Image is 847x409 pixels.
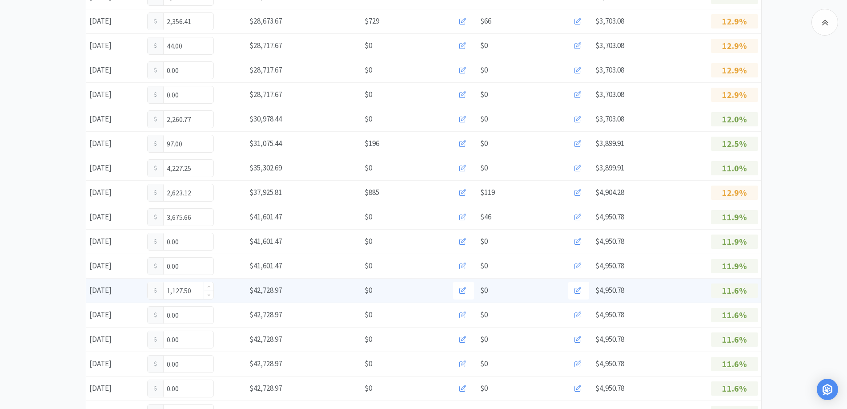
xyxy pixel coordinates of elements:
span: $0 [365,64,372,76]
span: $41,601.47 [249,212,282,222]
span: $28,717.67 [249,65,282,75]
p: 12.9% [711,88,758,102]
span: $28,673.67 [249,16,282,26]
span: $3,703.08 [595,40,624,50]
div: [DATE] [86,232,144,251]
span: $0 [480,89,488,101]
span: $0 [480,284,488,296]
span: $41,601.47 [249,236,282,246]
span: $885 [365,186,379,198]
span: $0 [480,138,488,150]
span: $42,728.97 [249,334,282,344]
span: $0 [365,89,372,101]
span: $42,728.97 [249,383,282,393]
span: $3,703.08 [595,114,624,124]
p: 11.6% [711,357,758,371]
p: 11.6% [711,332,758,347]
span: $42,728.97 [249,359,282,369]
span: $28,717.67 [249,40,282,50]
div: [DATE] [86,85,144,104]
span: $196 [365,138,379,150]
span: $0 [365,113,372,125]
span: $4,950.78 [595,383,624,393]
span: Decrease Value [204,291,213,299]
div: [DATE] [86,355,144,373]
span: $0 [365,260,372,272]
span: $0 [365,40,372,52]
span: $42,728.97 [249,285,282,295]
span: $0 [480,358,488,370]
span: $119 [480,186,495,198]
span: $0 [365,309,372,321]
div: [DATE] [86,12,144,30]
span: $0 [480,40,488,52]
span: $3,899.91 [595,138,624,148]
span: $35,302.69 [249,163,282,173]
span: $4,904.28 [595,187,624,197]
p: 11.9% [711,259,758,273]
span: $0 [365,211,372,223]
p: 11.0% [711,161,758,175]
span: $28,717.67 [249,89,282,99]
p: 11.6% [711,283,758,298]
div: [DATE] [86,134,144,153]
span: $4,950.78 [595,310,624,320]
span: $41,601.47 [249,261,282,271]
p: 11.9% [711,235,758,249]
span: $46 [480,211,491,223]
span: $37,925.81 [249,187,282,197]
div: [DATE] [86,281,144,300]
i: icon: up [207,285,210,288]
span: $4,950.78 [595,334,624,344]
div: [DATE] [86,36,144,55]
span: $66 [480,15,491,27]
p: 12.9% [711,39,758,53]
p: 11.6% [711,381,758,396]
span: $0 [480,162,488,174]
div: [DATE] [86,379,144,397]
span: $3,703.08 [595,89,624,99]
p: 12.9% [711,14,758,28]
span: Increase Value [204,282,213,291]
span: $0 [480,382,488,394]
span: $0 [480,235,488,247]
div: Open Intercom Messenger [817,379,838,400]
span: $4,950.78 [595,212,624,222]
span: $0 [480,260,488,272]
span: $0 [365,333,372,345]
div: [DATE] [86,159,144,177]
div: [DATE] [86,306,144,324]
div: [DATE] [86,183,144,202]
span: $4,950.78 [595,359,624,369]
span: $0 [365,358,372,370]
span: $4,950.78 [595,236,624,246]
div: [DATE] [86,330,144,348]
span: $0 [480,333,488,345]
div: [DATE] [86,110,144,128]
span: $0 [365,162,372,174]
p: 11.6% [711,308,758,322]
span: $0 [365,382,372,394]
span: $4,950.78 [595,285,624,295]
span: $0 [480,309,488,321]
span: $0 [480,64,488,76]
span: $31,075.44 [249,138,282,148]
span: $4,950.78 [595,261,624,271]
span: $0 [365,235,372,247]
span: $729 [365,15,379,27]
p: 12.5% [711,137,758,151]
span: $0 [365,284,372,296]
span: $3,899.91 [595,163,624,173]
p: 12.0% [711,112,758,126]
span: $42,728.97 [249,310,282,320]
span: $3,703.08 [595,65,624,75]
p: 12.9% [711,63,758,77]
div: [DATE] [86,61,144,79]
div: [DATE] [86,257,144,275]
span: $0 [480,113,488,125]
span: $3,703.08 [595,16,624,26]
i: icon: down [207,293,210,296]
div: [DATE] [86,208,144,226]
p: 12.9% [711,186,758,200]
p: 11.9% [711,210,758,224]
